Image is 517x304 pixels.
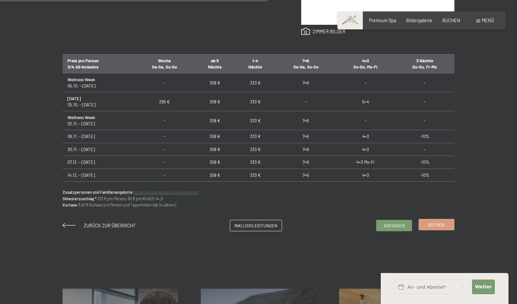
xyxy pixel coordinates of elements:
[195,156,235,169] td: 308 €
[63,196,98,201] strong: Silvesterzuschlag *:
[336,169,395,181] td: 4=3
[336,92,395,111] td: 5=4
[195,143,235,156] td: 308 €
[336,156,395,169] td: 4=3 Mo-Fr
[235,169,275,181] td: 333 €
[336,111,395,130] td: -
[195,182,235,201] td: 526 €
[63,169,134,181] td: 14.12. - [DATE]
[230,220,282,231] a: Inklusivleistungen
[63,189,454,208] p: 120 € pro Person, 60 € pro Kind (3-14 J) 3,40 € Kurtaxe pro Person und Tag erhoben (ab 14 Jahren)
[195,73,235,92] td: 308 €
[395,73,454,92] td: -
[276,92,336,111] td: -
[336,54,395,73] th: 4=3 So-Do, Mo-Fr
[235,73,275,92] td: 333 €
[276,130,336,143] td: 7=6
[395,111,454,130] td: -
[134,182,195,201] td: 519 €
[419,219,454,230] a: Buchen
[195,92,235,111] td: 308 €
[67,77,95,82] strong: Wellness Week
[67,96,81,101] strong: [DATE]
[235,143,275,156] td: 333 €
[406,18,432,23] a: Bildergalerie
[276,169,336,181] td: 7=6
[395,156,454,169] td: -10%
[395,92,454,111] td: -
[134,54,195,73] th: Woche Sa-Sa, So-So
[276,111,336,130] td: 7=6
[195,111,235,130] td: 308 €
[134,143,195,156] td: -
[377,220,412,231] a: Anfragen
[67,115,95,120] strong: Wellness Week
[395,169,454,181] td: -10%
[84,223,136,228] span: Zurück zur Übersicht
[63,92,134,111] td: 25.10. - [DATE]
[482,18,494,23] span: Menü
[235,92,275,111] td: 333 €
[63,111,134,130] td: 02.11. - [DATE]
[63,182,134,201] td: 21.12. - [DATE]
[235,54,275,73] th: 1-4 Nächte
[195,169,235,181] td: 308 €
[442,18,460,23] a: BUCHEN
[384,223,405,229] span: Anfragen
[63,190,134,194] strong: Zusatzpersonen und Familienangebote:
[276,156,336,169] td: 7=6
[428,222,445,228] span: Buchen
[234,223,277,229] span: Inklusivleistungen
[369,18,396,23] a: Premium Spa
[195,130,235,143] td: 308 €
[63,203,78,207] strong: Kurtaxe:
[63,156,134,169] td: 07.12. - [DATE]
[276,73,336,92] td: 7=6
[336,143,395,156] td: 4=3
[472,280,495,294] button: Weiter
[235,156,275,169] td: 333 €
[63,130,134,143] td: 09.11. - [DATE]
[395,130,454,143] td: -10%
[336,130,395,143] td: 4=3
[276,143,336,156] td: 7=6
[276,54,336,73] th: 7=6 Sa-Sa, So-So
[63,143,134,156] td: 30.11. - [DATE]
[395,143,454,156] td: -
[475,284,492,290] span: Weiter
[63,223,135,228] a: Zurück zur Übersicht
[235,182,275,201] td: 546 €
[235,130,275,143] td: 333 €
[235,111,275,130] td: 333 €
[134,169,195,181] td: -
[395,54,454,73] th: 3 Nächte Do-So, Fr-Mo
[134,111,195,130] td: -
[134,156,195,169] td: -
[336,73,395,92] td: -
[395,182,454,201] td: -15% Mo-Fr
[195,54,235,73] th: ab 5 Nächte
[134,92,195,111] td: 296 €
[276,182,336,201] td: -
[134,190,199,194] a: zu den Kinderpreisen und Angeboten
[63,73,134,92] td: 05.10. - [DATE]
[63,54,134,73] th: Preis pro Person 3/4 All-Inclusive
[134,73,195,92] td: -
[336,182,395,201] td: 5=4
[134,130,195,143] td: -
